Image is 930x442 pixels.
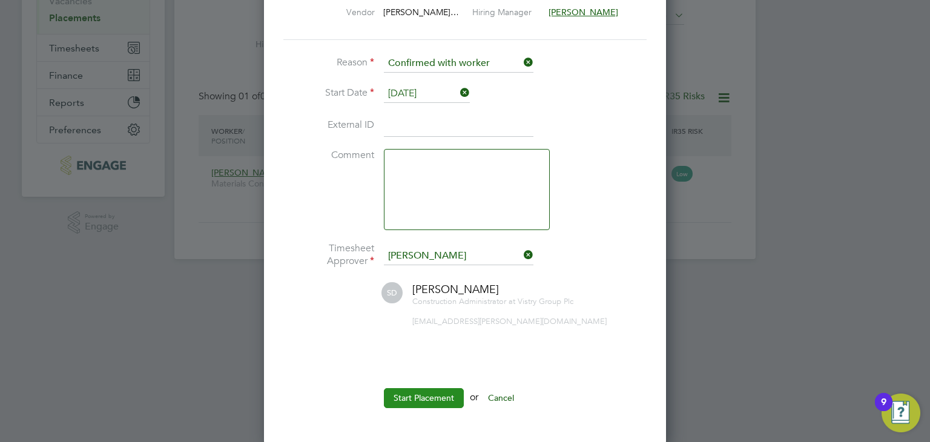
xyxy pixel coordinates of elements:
[283,87,374,99] label: Start Date
[384,247,533,265] input: Search for...
[518,296,573,306] span: Vistry Group Plc
[549,7,618,18] span: [PERSON_NAME]
[384,54,533,73] input: Select one
[881,402,886,418] div: 9
[412,282,499,296] span: [PERSON_NAME]
[472,7,540,18] label: Hiring Manager
[412,316,607,326] span: [EMAIL_ADDRESS][PERSON_NAME][DOMAIN_NAME]
[412,296,515,306] span: Construction Administrator at
[882,394,920,432] button: Open Resource Center, 9 new notifications
[383,7,459,18] span: [PERSON_NAME]…
[283,242,374,268] label: Timesheet Approver
[478,388,524,407] button: Cancel
[283,149,374,162] label: Comment
[308,7,375,18] label: Vendor
[283,119,374,131] label: External ID
[283,388,647,420] li: or
[283,56,374,69] label: Reason
[381,282,403,303] span: SD
[384,388,464,407] button: Start Placement
[384,85,470,103] input: Select one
